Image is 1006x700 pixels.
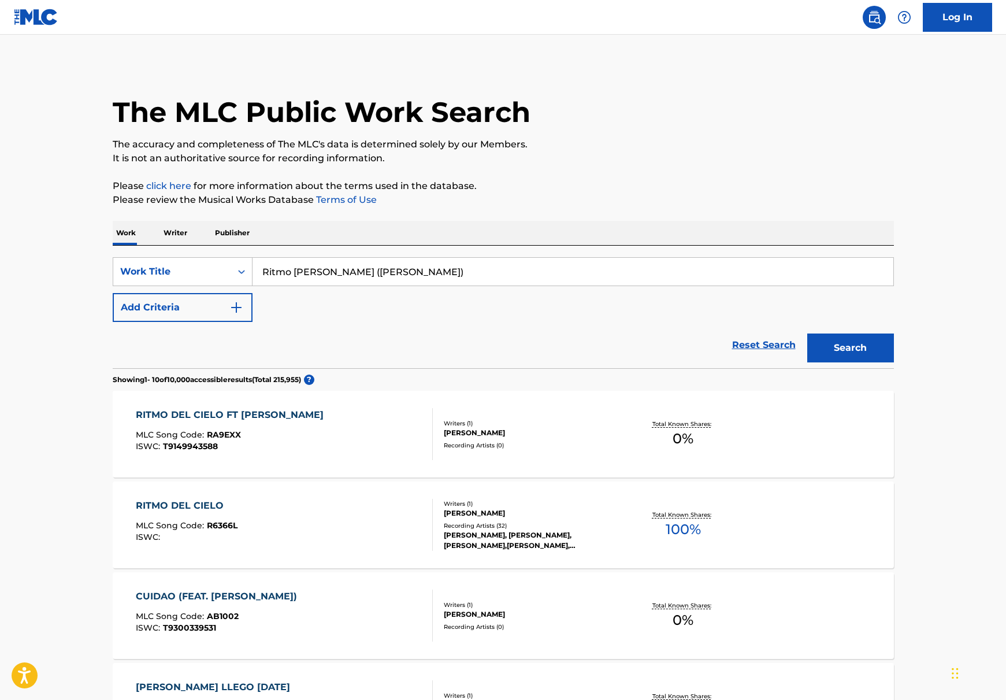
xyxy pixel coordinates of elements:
div: [PERSON_NAME] [444,508,618,518]
div: Writers ( 1 ) [444,601,618,609]
span: R6366L [207,520,237,531]
span: ? [304,375,314,385]
div: CUIDAO (FEAT. [PERSON_NAME]) [136,590,303,603]
h1: The MLC Public Work Search [113,95,530,129]
a: Terms of Use [314,194,377,205]
span: AB1002 [207,611,239,621]
div: [PERSON_NAME] [444,609,618,620]
a: Reset Search [726,332,801,358]
div: Writers ( 1 ) [444,419,618,428]
img: help [897,10,911,24]
div: Recording Artists ( 0 ) [444,623,618,631]
form: Search Form [113,257,894,368]
p: Total Known Shares: [652,420,714,428]
div: Arrastrar [952,656,959,691]
img: 9d2ae6d4665cec9f34b9.svg [229,301,243,314]
span: 0 % [673,610,693,631]
p: Writer [160,221,191,245]
a: Log In [923,3,992,32]
div: RITMO DEL CIELO FT [PERSON_NAME] [136,408,329,422]
div: [PERSON_NAME] [444,428,618,438]
div: Help [893,6,916,29]
p: Please for more information about the terms used in the database. [113,179,894,193]
span: ISWC : [136,441,163,451]
a: CUIDAO (FEAT. [PERSON_NAME])MLC Song Code:AB1002ISWC:T9300339531Writers (1)[PERSON_NAME]Recording... [113,572,894,659]
span: RA9EXX [207,429,241,440]
span: MLC Song Code : [136,520,207,531]
a: RITMO DEL CIELOMLC Song Code:R6366LISWC:Writers (1)[PERSON_NAME]Recording Artists (32)[PERSON_NAM... [113,482,894,568]
a: RITMO DEL CIELO FT [PERSON_NAME]MLC Song Code:RA9EXXISWC:T9149943588Writers (1)[PERSON_NAME]Recor... [113,391,894,477]
span: 100 % [666,519,701,540]
span: ISWC : [136,623,163,633]
iframe: Chat Widget [948,645,1006,700]
div: Recording Artists ( 0 ) [444,441,618,450]
p: Total Known Shares: [652,510,714,519]
p: It is not an authoritative source for recording information. [113,151,894,165]
span: T9149943588 [163,441,218,451]
div: RITMO DEL CIELO [136,499,237,513]
div: Widget de chat [948,645,1006,700]
div: [PERSON_NAME], [PERSON_NAME],[PERSON_NAME],[PERSON_NAME],[PERSON_NAME],DR P,[PERSON_NAME] EL AGRA... [444,530,618,551]
span: MLC Song Code : [136,429,207,440]
p: Please review the Musical Works Database [113,193,894,207]
p: The accuracy and completeness of The MLC's data is determined solely by our Members. [113,138,894,151]
img: search [867,10,881,24]
a: Public Search [863,6,886,29]
p: Publisher [211,221,253,245]
span: T9300339531 [163,623,216,633]
p: Work [113,221,139,245]
button: Search [807,334,894,362]
span: MLC Song Code : [136,611,207,621]
button: Add Criteria [113,293,253,322]
span: ISWC : [136,532,163,542]
div: Recording Artists ( 32 ) [444,521,618,530]
span: 0 % [673,428,693,449]
div: Writers ( 1 ) [444,691,618,700]
p: Total Known Shares: [652,601,714,610]
div: Work Title [120,265,224,279]
p: Showing 1 - 10 of 10,000 accessible results (Total 215,955 ) [113,375,301,385]
img: MLC Logo [14,9,58,25]
div: [PERSON_NAME] LLEGO [DATE] [136,680,296,694]
a: click here [146,180,191,191]
div: Writers ( 1 ) [444,499,618,508]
